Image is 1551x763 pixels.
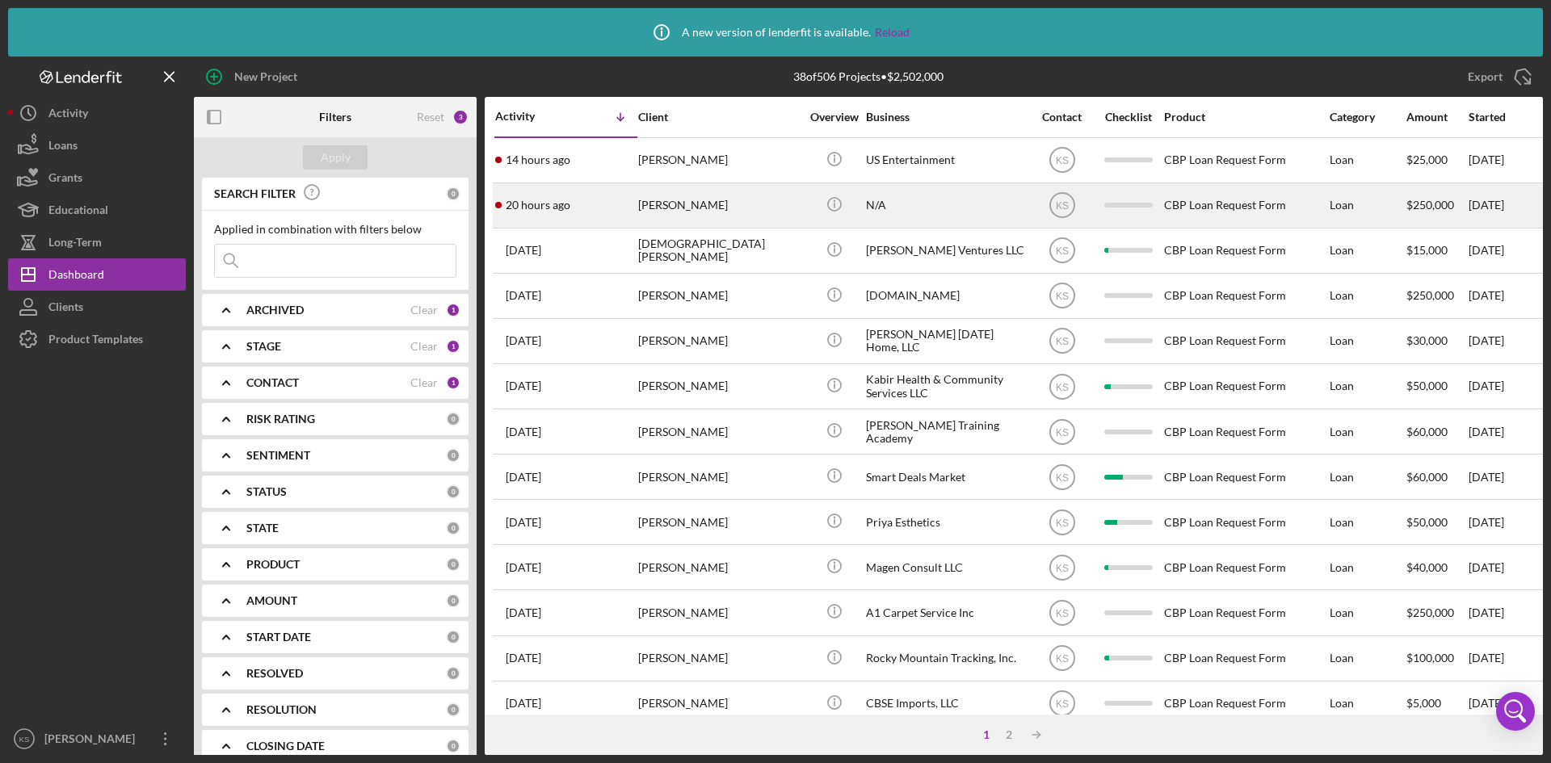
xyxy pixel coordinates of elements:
div: [DATE] [1469,410,1541,453]
div: [DATE] [1469,229,1541,272]
div: Loan [1330,229,1405,272]
b: RISK RATING [246,413,315,426]
div: [DATE] [1469,275,1541,317]
div: $30,000 [1406,320,1467,363]
time: 2025-07-29 19:03 [506,471,541,484]
text: KS [1055,155,1068,166]
div: Loan [1330,365,1405,408]
b: STATUS [246,485,287,498]
div: [PERSON_NAME] [638,320,800,363]
div: 1 [446,375,460,390]
time: 2025-08-07 16:46 [506,334,541,347]
div: Clients [48,291,83,327]
div: [PERSON_NAME] [638,501,800,543]
div: Client [638,111,800,124]
div: A new version of lenderfit is available. [641,12,910,52]
div: Clear [410,304,438,317]
div: [PERSON_NAME] [DATE] Home, LLC [866,320,1028,363]
div: [PERSON_NAME] [638,637,800,680]
div: 0 [446,557,460,572]
time: 2025-07-31 01:00 [506,426,541,438]
button: Activity [8,97,186,129]
div: CBP Loan Request Form [1164,637,1326,680]
time: 2025-07-28 16:23 [506,606,541,619]
div: 0 [446,484,460,499]
button: Long-Term [8,226,186,258]
text: KS [19,735,30,744]
div: Magen Consult LLC [866,546,1028,589]
div: [PERSON_NAME] [40,723,145,759]
div: [DATE] [1469,591,1541,634]
div: Business [866,111,1028,124]
a: Loans [8,129,186,161]
div: CBP Loan Request Form [1164,275,1326,317]
div: Long-Term [48,226,102,262]
button: Export [1452,61,1543,93]
div: CBP Loan Request Form [1164,184,1326,227]
div: 0 [446,187,460,201]
div: Overview [804,111,864,124]
div: CBP Loan Request Form [1164,320,1326,363]
div: Loan [1330,682,1405,725]
div: Priya Esthetics [866,501,1028,543]
div: [PERSON_NAME] [638,682,800,725]
button: Product Templates [8,323,186,355]
div: New Project [234,61,297,93]
div: Product [1164,111,1326,124]
time: 2025-07-22 15:11 [506,652,541,664]
button: Clients [8,291,186,323]
div: Reset [417,111,444,124]
div: $250,000 [1406,184,1467,227]
div: Activity [48,97,88,133]
div: $100,000 [1406,637,1467,680]
div: CBP Loan Request Form [1164,139,1326,182]
div: [PERSON_NAME] [638,591,800,634]
div: CBP Loan Request Form [1164,365,1326,408]
div: Loan [1330,410,1405,453]
div: Activity [495,110,566,123]
div: N/A [866,184,1028,227]
text: KS [1055,426,1068,438]
div: [PERSON_NAME] [638,455,800,498]
div: CBP Loan Request Form [1164,501,1326,543]
div: Kabir Health & Community Services LLC [866,365,1028,408]
div: [PERSON_NAME] Training Academy [866,410,1028,453]
div: 1 [446,339,460,354]
div: CBP Loan Request Form [1164,591,1326,634]
time: 2025-07-29 16:19 [506,516,541,529]
div: CBP Loan Request Form [1164,229,1326,272]
button: KS[PERSON_NAME] [8,723,186,755]
text: KS [1055,245,1068,257]
a: Reload [875,26,910,39]
div: [DATE] [1469,139,1541,182]
div: Loan [1330,320,1405,363]
div: [DATE] [1469,501,1541,543]
div: Started [1469,111,1541,124]
div: [DEMOGRAPHIC_DATA][PERSON_NAME] [638,229,800,272]
text: KS [1055,336,1068,347]
button: Grants [8,161,186,194]
b: Filters [319,111,351,124]
div: [DOMAIN_NAME] [866,275,1028,317]
b: ARCHIVED [246,304,304,317]
div: Loan [1330,139,1405,182]
time: 2025-07-19 16:02 [506,697,541,710]
div: $50,000 [1406,501,1467,543]
div: [DATE] [1469,365,1541,408]
div: Apply [321,145,351,170]
div: [DATE] [1469,682,1541,725]
div: Checklist [1094,111,1162,124]
div: 1 [975,728,998,741]
time: 2025-08-12 01:30 [506,153,570,166]
time: 2025-08-09 20:27 [506,244,541,257]
div: $25,000 [1406,139,1467,182]
button: Apply [303,145,368,170]
b: STATE [246,522,279,535]
a: Dashboard [8,258,186,291]
time: 2025-08-09 02:35 [506,289,541,302]
div: Applied in combination with filters below [214,223,456,236]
